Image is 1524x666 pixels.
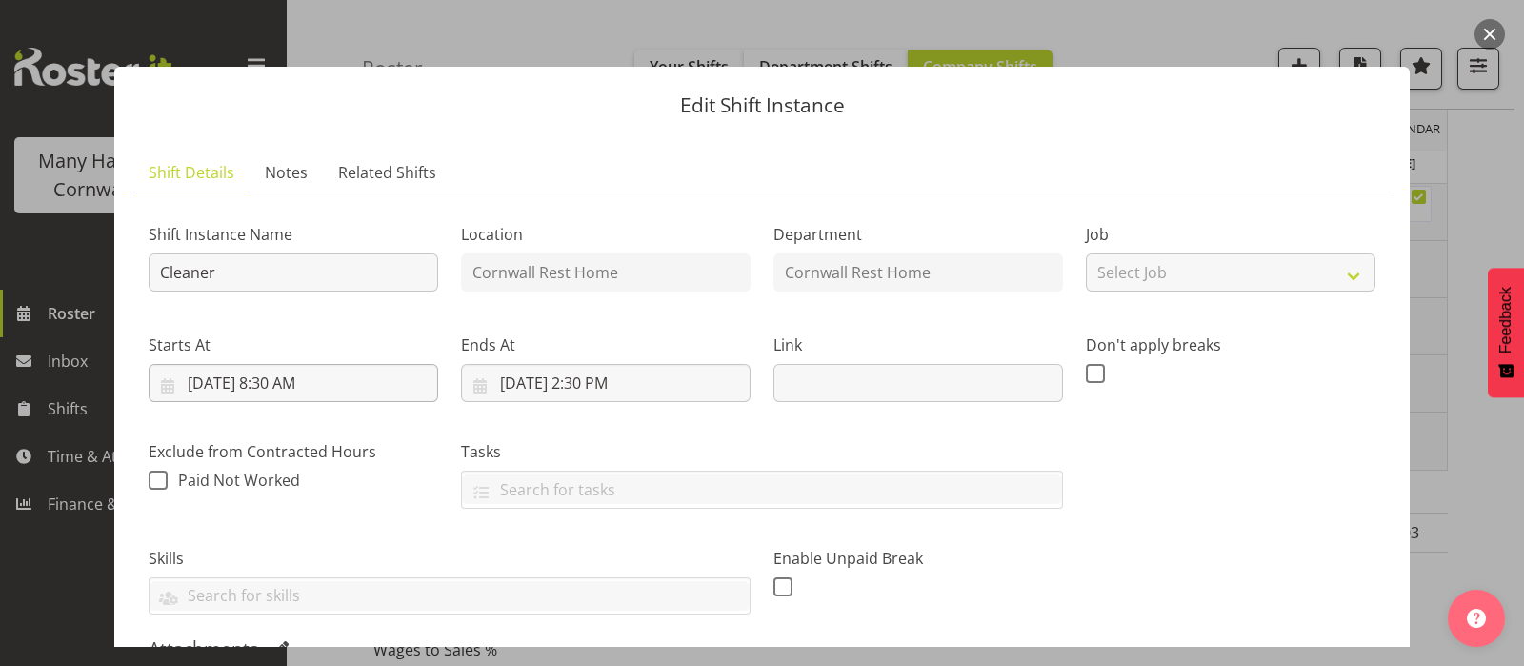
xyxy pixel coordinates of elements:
label: Don't apply breaks [1086,333,1375,356]
span: Notes [265,161,308,184]
label: Shift Instance Name [149,223,438,246]
input: Click to select... [461,364,751,402]
label: Exclude from Contracted Hours [149,440,438,463]
label: Tasks [461,440,1063,463]
input: Click to select... [149,364,438,402]
span: Paid Not Worked [178,470,300,491]
label: Link [773,333,1063,356]
label: Job [1086,223,1375,246]
label: Skills [149,547,751,570]
h5: Attachments [149,637,258,660]
input: Search for tasks [462,474,1062,504]
label: Starts At [149,333,438,356]
label: Location [461,223,751,246]
span: Related Shifts [338,161,436,184]
p: Edit Shift Instance [133,95,1391,115]
span: Feedback [1497,287,1514,353]
span: Shift Details [149,161,234,184]
img: help-xxl-2.png [1467,609,1486,628]
label: Department [773,223,1063,246]
input: Search for skills [150,581,750,611]
label: Enable Unpaid Break [773,547,1063,570]
label: Ends At [461,333,751,356]
input: Shift Instance Name [149,253,438,292]
button: Feedback - Show survey [1488,268,1524,397]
